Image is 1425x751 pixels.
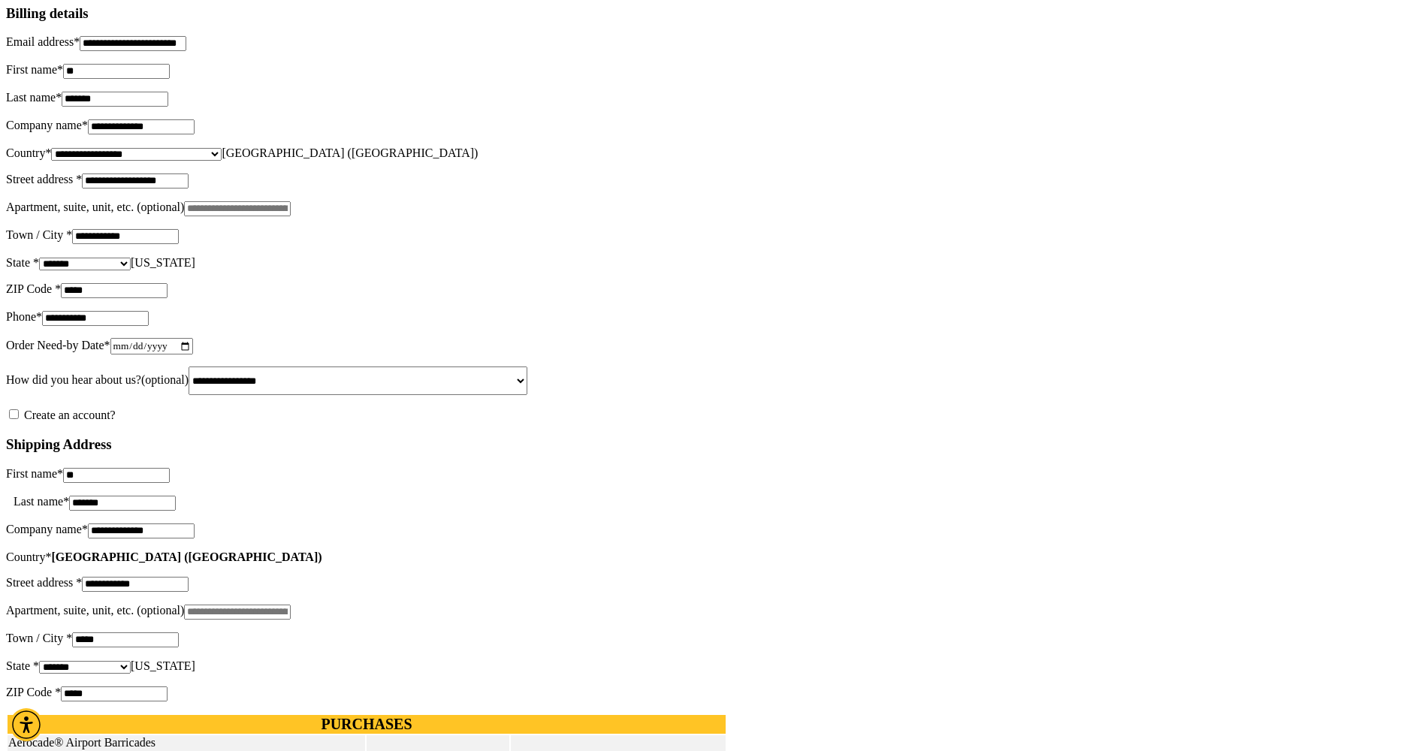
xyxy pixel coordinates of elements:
label: How did you hear about us? [6,373,189,386]
span: Shipping Address [6,436,112,452]
label: Email address [6,35,80,48]
label: Street address [6,576,82,589]
label: State [6,256,39,269]
label: Street address [6,173,82,185]
label: ZIP Code [6,686,61,698]
label: First name [6,63,63,76]
input: Create an account? [9,409,19,419]
span: (optional) [137,604,184,617]
span: (optional) [141,373,189,386]
label: Order Need-by Date [6,339,110,351]
label: Town / City [6,228,72,241]
label: Phone [6,310,42,323]
span: (optional) [137,201,184,213]
label: Country [6,146,51,159]
label: Company name [6,523,88,535]
span: State/Province [131,659,195,672]
label: Company name [6,119,88,131]
label: State [6,659,39,672]
label: Town / City [6,632,72,644]
strong: [GEOGRAPHIC_DATA] ([GEOGRAPHIC_DATA]) [51,550,322,563]
span: Florida [131,256,195,269]
label: Country [6,550,51,563]
span: Create an account? [24,409,116,421]
span: State/Province [131,256,195,269]
label: Last name [14,495,69,508]
div: Accessibility Menu [10,708,43,741]
span: United States (US) [222,146,478,159]
span: Country [222,146,478,159]
label: Last name [6,91,62,104]
span: Florida [131,659,195,672]
label: Apartment, suite, unit, etc. [6,201,184,213]
h3: Billing details [6,5,727,22]
label: First name [6,467,63,480]
h2: PURCHASES [8,716,725,733]
label: Apartment, suite, unit, etc. [6,604,184,617]
label: ZIP Code [6,282,61,295]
